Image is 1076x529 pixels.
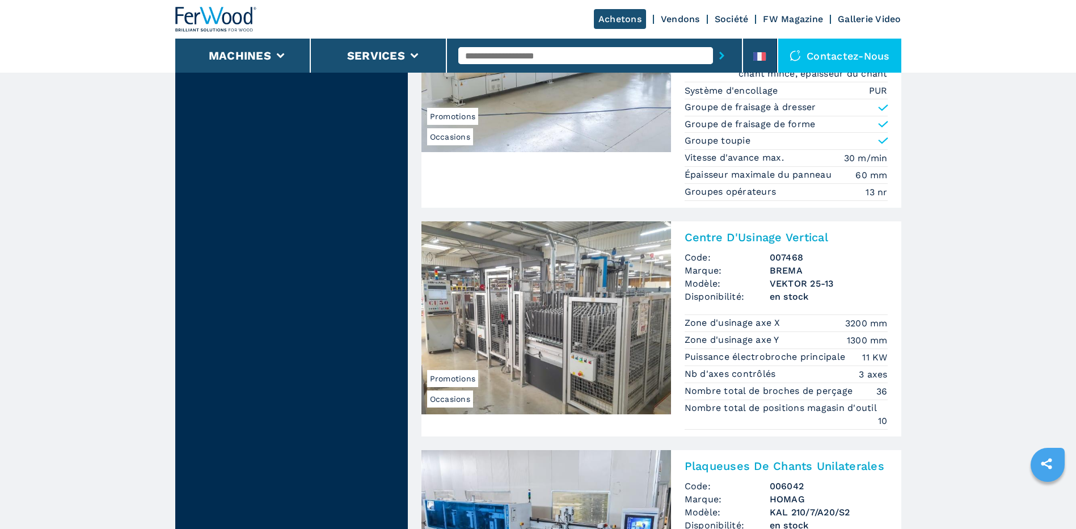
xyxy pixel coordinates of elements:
em: chant mince, épaisseur du chant [739,67,888,80]
h3: 006042 [770,480,888,493]
p: Puissance électrobroche principale [685,351,849,363]
a: Société [715,14,749,24]
p: Système d'encollage [685,85,781,97]
span: Marque: [685,493,770,506]
p: Groupes opérateurs [685,186,779,198]
img: Centre D'Usinage Vertical BREMA VEKTOR 25-13 [421,221,671,414]
p: Nb d'axes contrôlés [685,368,779,380]
em: 11 KW [862,351,887,364]
span: Promotions [427,370,479,387]
img: Ferwood [175,7,257,32]
button: Machines [209,49,271,62]
p: Nombre total de broches de perçage [685,385,856,397]
a: Vendons [661,14,700,24]
iframe: Chat [1028,478,1067,520]
span: Disponibilité: [685,290,770,303]
em: 30 m/min [844,152,888,165]
span: Modèle: [685,277,770,290]
img: Contactez-nous [790,50,801,61]
p: Zone d'usinage axe Y [685,334,782,346]
span: Promotions [427,108,479,125]
em: 1300 mm [847,334,888,347]
h2: Centre D'Usinage Vertical [685,230,888,244]
a: FW Magazine [763,14,823,24]
span: Occasions [427,128,473,145]
a: sharethis [1032,450,1061,478]
h3: BREMA [770,264,888,277]
div: Contactez-nous [778,39,901,73]
span: Code: [685,251,770,264]
h2: Plaqueuses De Chants Unilaterales [685,459,888,473]
p: Vitesse d'avance max. [685,152,787,164]
h3: HOMAG [770,493,888,506]
p: Nombre total de positions magasin d'outil [685,402,880,414]
p: Groupe de fraisage de forme [685,118,816,131]
p: Épaisseur maximale du panneau [685,169,835,181]
a: Centre D'Usinage Vertical BREMA VEKTOR 25-13OccasionsPromotionsCentre D'Usinage VerticalCode:0074... [421,221,901,436]
em: 13 nr [866,186,887,199]
button: submit-button [713,43,731,69]
p: Zone d'usinage axe X [685,317,783,329]
span: Marque: [685,264,770,277]
a: Achetons [594,9,646,29]
h3: KAL 210/7/A20/S2 [770,506,888,519]
em: 60 mm [855,169,887,182]
span: Code: [685,480,770,493]
button: Services [347,49,405,62]
h3: VEKTOR 25-13 [770,277,888,290]
em: 3200 mm [845,317,888,330]
span: en stock [770,290,888,303]
em: 10 [878,414,888,427]
em: 3 axes [859,368,888,381]
p: Groupe de fraisage à dresser [685,101,816,114]
span: Modèle: [685,506,770,519]
a: Gallerie Video [838,14,901,24]
em: PUR [869,84,888,97]
em: 36 [876,385,888,398]
h3: 007468 [770,251,888,264]
p: Groupe toupie [685,135,750,147]
span: Occasions [427,391,473,408]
